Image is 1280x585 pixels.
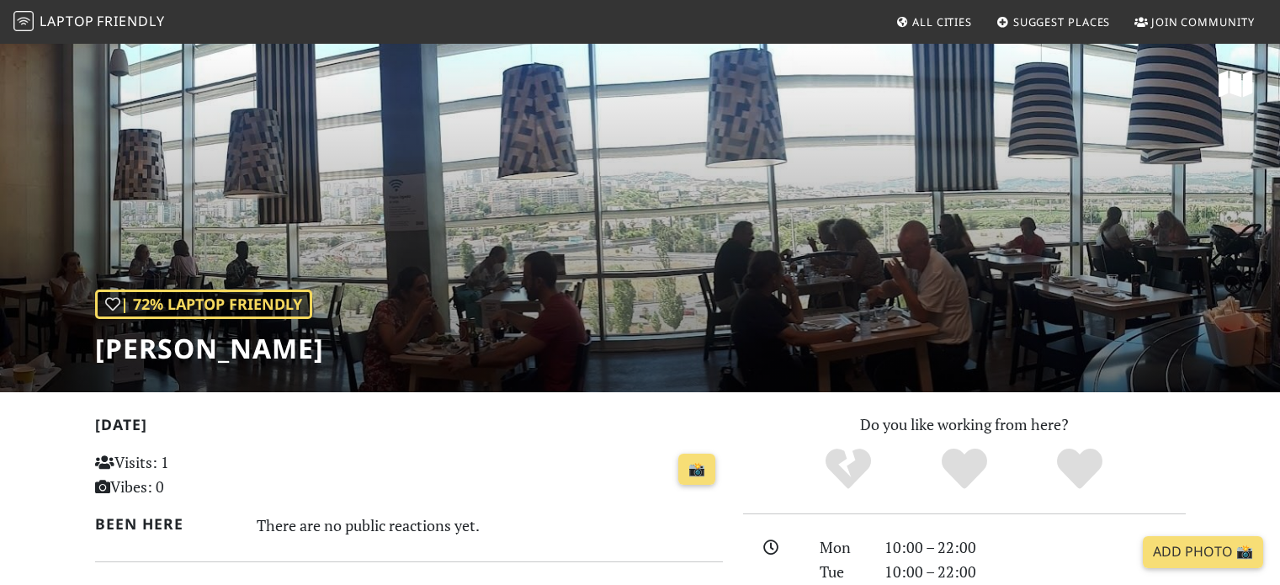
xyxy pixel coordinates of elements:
a: 📸 [678,454,715,486]
h1: [PERSON_NAME] [95,332,324,364]
span: All Cities [912,14,972,29]
div: 10:00 – 22:00 [874,535,1196,560]
a: All Cities [889,7,979,37]
div: | 72% Laptop Friendly [95,290,312,319]
div: Mon [810,535,874,560]
div: 10:00 – 22:00 [874,560,1196,584]
div: No [790,446,906,492]
div: Yes [906,446,1022,492]
img: LaptopFriendly [13,11,34,31]
div: Tue [810,560,874,584]
div: Definitely! [1022,446,1138,492]
a: Join Community [1128,7,1261,37]
span: Join Community [1151,14,1255,29]
span: Laptop [40,12,94,30]
span: Suggest Places [1013,14,1111,29]
a: LaptopFriendly LaptopFriendly [13,8,165,37]
span: Friendly [97,12,164,30]
h2: Been here [95,515,237,533]
a: Suggest Places [990,7,1118,37]
h2: [DATE] [95,416,723,440]
a: Add Photo 📸 [1143,536,1263,568]
p: Visits: 1 Vibes: 0 [95,450,291,499]
div: There are no public reactions yet. [257,512,723,539]
p: Do you like working from here? [743,412,1186,437]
